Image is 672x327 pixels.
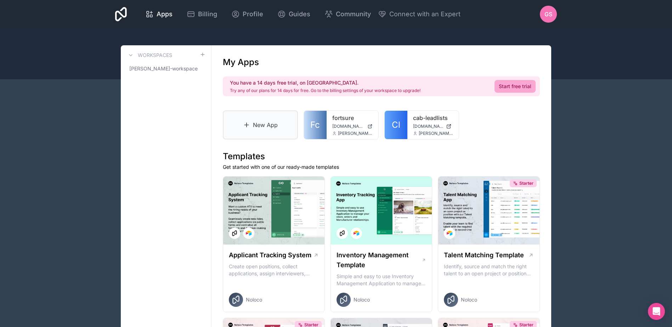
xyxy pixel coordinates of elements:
[230,88,420,93] p: Try any of our plans for 14 days for free. Go to the billing settings of your workspace to upgrade!
[354,296,370,303] span: Noloco
[378,9,461,19] button: Connect with an Expert
[226,6,269,22] a: Profile
[444,263,534,277] p: Identify, source and match the right talent to an open project or position with our Talent Matchi...
[181,6,223,22] a: Billing
[138,52,172,59] h3: Workspaces
[413,124,453,129] a: [DOMAIN_NAME]
[246,296,262,303] span: Noloco
[289,9,310,19] span: Guides
[223,163,540,171] p: Get started with one of our ready-made templates
[243,9,263,19] span: Profile
[157,9,173,19] span: Apps
[310,119,320,131] span: Fc
[336,9,371,19] span: Community
[354,230,359,236] img: Airtable Logo
[392,119,400,131] span: Cl
[389,9,461,19] span: Connect with an Expert
[198,9,217,19] span: Billing
[544,10,552,18] span: GS
[223,151,540,162] h1: Templates
[229,263,319,277] p: Create open positions, collect applications, assign interviewers, centralise candidate feedback a...
[223,57,259,68] h1: My Apps
[444,250,524,260] h1: Talent Matching Template
[461,296,477,303] span: Noloco
[332,124,365,129] span: [DOMAIN_NAME]
[338,131,373,136] span: [PERSON_NAME][EMAIL_ADDRESS][DOMAIN_NAME]
[272,6,316,22] a: Guides
[447,230,452,236] img: Airtable Logo
[413,114,453,122] a: cab-leadlists
[332,124,373,129] a: [DOMAIN_NAME]
[413,124,444,129] span: [DOMAIN_NAME]
[319,6,377,22] a: Community
[140,6,178,22] a: Apps
[337,273,427,287] p: Simple and easy to use Inventory Management Application to manage your stock, orders and Manufact...
[126,62,205,75] a: [PERSON_NAME]-workspace
[126,51,172,59] a: Workspaces
[129,65,198,72] span: [PERSON_NAME]-workspace
[337,250,422,270] h1: Inventory Management Template
[332,114,373,122] a: fortsure
[648,303,665,320] div: Open Intercom Messenger
[495,80,536,93] a: Start free trial
[304,111,327,139] a: Fc
[229,250,311,260] h1: Applicant Tracking System
[246,230,252,236] img: Airtable Logo
[230,79,420,86] h2: You have a 14 days free trial, on [GEOGRAPHIC_DATA].
[385,111,407,139] a: Cl
[419,131,453,136] span: [PERSON_NAME][EMAIL_ADDRESS][DOMAIN_NAME]
[223,110,298,139] a: New App
[519,180,533,186] span: Starter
